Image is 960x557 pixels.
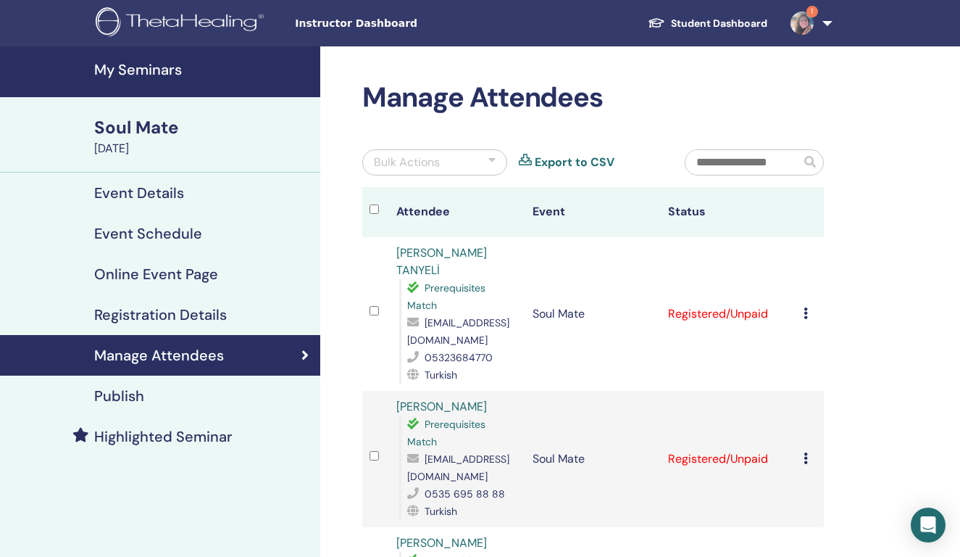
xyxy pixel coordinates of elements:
[636,10,779,37] a: Student Dashboard
[362,81,824,115] h2: Manage Attendees
[96,7,269,40] img: logo.png
[806,6,818,17] span: 1
[525,237,661,391] td: Soul Mate
[425,351,493,364] span: 05323684770
[94,428,233,445] h4: Highlighted Seminar
[94,265,218,283] h4: Online Event Page
[396,535,487,550] a: [PERSON_NAME]
[94,387,144,405] h4: Publish
[396,399,487,414] a: [PERSON_NAME]
[396,245,487,278] a: [PERSON_NAME] TANYELİ
[94,347,224,364] h4: Manage Attendees
[425,505,457,518] span: Turkish
[525,391,661,527] td: Soul Mate
[374,154,440,171] div: Bulk Actions
[85,115,320,157] a: Soul Mate[DATE]
[407,418,485,448] span: Prerequisites Match
[407,316,509,347] span: [EMAIL_ADDRESS][DOMAIN_NAME]
[648,17,665,29] img: graduation-cap-white.svg
[525,187,661,237] th: Event
[94,140,312,157] div: [DATE]
[790,12,814,35] img: default.jpg
[661,187,796,237] th: Status
[425,368,457,381] span: Turkish
[94,225,202,242] h4: Event Schedule
[94,115,312,140] div: Soul Mate
[94,306,227,323] h4: Registration Details
[425,487,505,500] span: 0535 695 88 88
[295,16,512,31] span: Instructor Dashboard
[94,184,184,202] h4: Event Details
[389,187,525,237] th: Attendee
[535,154,614,171] a: Export to CSV
[407,281,485,312] span: Prerequisites Match
[407,453,509,483] span: [EMAIL_ADDRESS][DOMAIN_NAME]
[911,508,946,542] div: Open Intercom Messenger
[94,61,312,78] h4: My Seminars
